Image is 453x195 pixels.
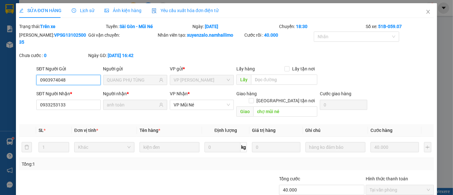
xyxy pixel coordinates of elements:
[18,23,105,30] div: Trạng thái:
[170,91,188,96] span: VP Nhận
[159,103,163,107] span: user
[152,8,157,13] img: icon
[19,32,87,46] div: [PERSON_NAME]:
[89,32,157,39] div: Gói vận chuyển:
[278,23,365,30] div: Chuyến:
[251,75,317,85] input: Dọc đường
[426,9,431,14] span: close
[152,8,219,13] span: Yêu cầu xuất hóa đơn điện tử
[36,90,100,97] div: SĐT Người Nhận
[252,142,300,152] input: 0
[119,24,153,29] b: Sài Gòn - Mũi Né
[205,24,218,29] b: [DATE]
[22,161,175,168] div: Tổng: 1
[252,128,276,133] span: Giá trị hàng
[424,142,432,152] button: plus
[236,75,251,85] span: Lấy
[306,142,366,152] input: Ghi Chú
[103,65,167,72] div: Người gửi
[78,142,131,152] span: Khác
[187,32,233,38] b: xuyenzalo.namhailimo
[370,185,430,195] span: Tại văn phòng
[107,76,158,83] input: Tên người gửi
[105,23,192,30] div: Tuyến:
[174,75,230,85] span: VP Phạm Ngũ Lão
[72,8,76,13] span: clock-circle
[320,91,351,96] label: Cước giao hàng
[214,128,237,133] span: Định lượng
[366,176,408,181] label: Hình thức thanh toán
[44,53,47,58] b: 0
[244,32,313,39] div: Cước rồi :
[108,53,134,58] b: [DATE] 16:42
[290,65,317,72] span: Lấy tận nơi
[236,66,255,71] span: Lấy hàng
[74,128,98,133] span: Đơn vị tính
[296,24,307,29] b: 18:30
[192,23,278,30] div: Ngày:
[378,24,402,29] b: 51B-059.07
[36,65,100,72] div: SĐT Người Gửi
[370,142,419,152] input: 0
[89,52,157,59] div: Ngày GD:
[236,106,253,117] span: Giao
[22,142,32,152] button: delete
[107,101,158,108] input: Tên người nhận
[303,124,368,137] th: Ghi chú
[19,8,24,13] span: edit
[365,23,435,30] div: Số xe:
[103,90,167,97] div: Người nhận
[72,8,94,13] span: Lịch sử
[140,128,160,133] span: Tên hàng
[158,32,243,39] div: Nhân viên tạo:
[236,91,257,96] span: Giao hàng
[320,100,367,110] input: Cước giao hàng
[174,100,230,110] span: VP Mũi Né
[253,106,317,117] input: Dọc đường
[170,65,234,72] div: VP gửi
[140,142,200,152] input: VD: Bàn, Ghế
[19,8,61,13] span: SỬA ĐƠN HÀNG
[264,32,278,38] b: 40.000
[254,97,317,104] span: [GEOGRAPHIC_DATA] tận nơi
[104,8,141,13] span: Ảnh kiện hàng
[419,3,437,21] button: Close
[19,52,87,59] div: Chưa cước :
[370,128,392,133] span: Cước hàng
[40,24,55,29] b: Trên xe
[159,78,163,82] span: user
[104,8,109,13] span: picture
[279,176,300,181] span: Tổng cước
[39,128,44,133] span: SL
[241,142,247,152] span: kg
